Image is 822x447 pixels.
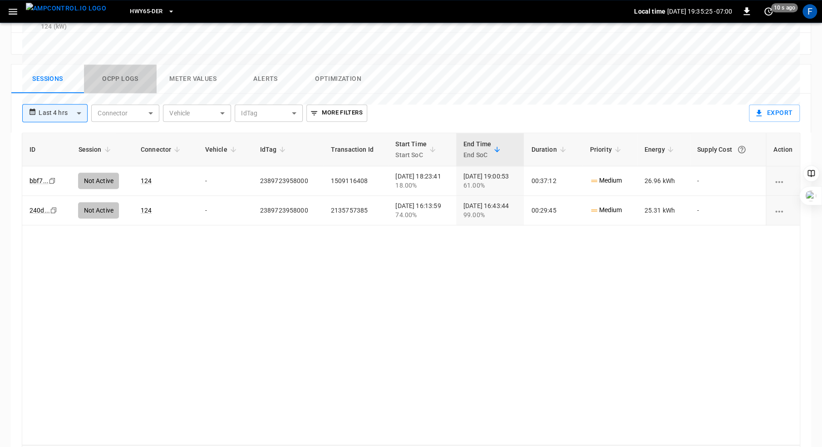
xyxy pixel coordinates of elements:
[773,206,792,215] div: charging session options
[634,7,665,16] p: Local time
[761,4,776,19] button: set refresh interval
[771,3,798,12] span: 10 s ago
[463,139,503,160] span: End TimeEnd SoC
[766,133,800,166] th: Action
[395,139,427,160] div: Start Time
[205,144,239,155] span: Vehicle
[141,144,183,155] span: Connector
[157,65,229,94] button: Meter Values
[78,144,113,155] span: Session
[84,65,157,94] button: Ocpp logs
[39,104,88,122] div: Last 4 hrs
[773,176,792,185] div: charging session options
[395,149,427,160] p: Start SoC
[749,104,800,122] button: Export
[463,139,491,160] div: End Time
[395,139,438,160] span: Start TimeStart SoC
[645,144,677,155] span: Energy
[463,149,491,160] p: End SoC
[302,65,374,94] button: Optimization
[22,133,800,225] table: sessions table
[590,144,623,155] span: Priority
[22,133,800,446] div: sessions table
[126,3,178,20] button: HWY65-DER
[306,104,367,122] button: More Filters
[229,65,302,94] button: Alerts
[22,133,71,166] th: ID
[11,65,84,94] button: Sessions
[697,141,758,158] div: Supply Cost
[26,3,106,14] img: ampcontrol.io logo
[260,144,289,155] span: IdTag
[733,141,750,158] button: The cost of your charging session based on your supply rates
[130,6,162,17] span: HWY65-DER
[667,7,732,16] p: [DATE] 19:35:25 -07:00
[802,4,817,19] div: profile-icon
[324,133,389,166] th: Transaction Id
[531,144,568,155] span: Duration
